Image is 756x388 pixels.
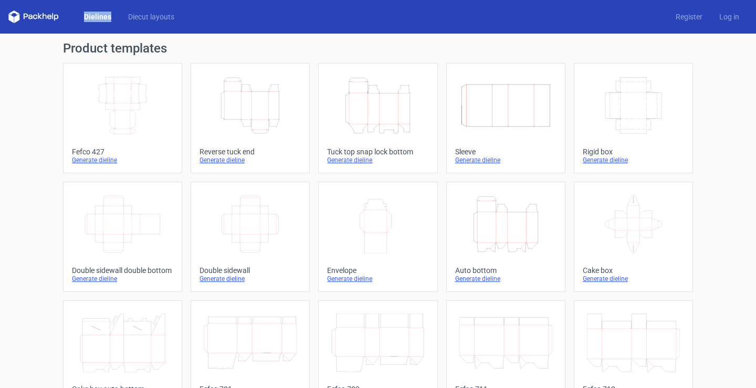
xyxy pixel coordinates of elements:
a: EnvelopeGenerate dieline [318,182,437,292]
a: Double sidewallGenerate dieline [191,182,310,292]
div: Reverse tuck end [199,148,301,156]
div: Auto bottom [455,266,556,275]
div: Sleeve [455,148,556,156]
div: Generate dieline [199,275,301,283]
div: Tuck top snap lock bottom [327,148,428,156]
a: SleeveGenerate dieline [446,63,565,173]
div: Generate dieline [327,156,428,164]
div: Envelope [327,266,428,275]
a: Auto bottomGenerate dieline [446,182,565,292]
div: Cake box [583,266,684,275]
div: Double sidewall [199,266,301,275]
div: Fefco 427 [72,148,173,156]
a: Register [667,12,711,22]
div: Generate dieline [583,156,684,164]
a: Rigid boxGenerate dieline [574,63,693,173]
div: Generate dieline [455,156,556,164]
a: Dielines [76,12,120,22]
a: Cake boxGenerate dieline [574,182,693,292]
a: Diecut layouts [120,12,183,22]
div: Generate dieline [72,275,173,283]
div: Double sidewall double bottom [72,266,173,275]
div: Generate dieline [583,275,684,283]
a: Double sidewall double bottomGenerate dieline [63,182,182,292]
a: Tuck top snap lock bottomGenerate dieline [318,63,437,173]
div: Generate dieline [199,156,301,164]
div: Generate dieline [72,156,173,164]
div: Generate dieline [327,275,428,283]
div: Rigid box [583,148,684,156]
h1: Product templates [63,42,693,55]
a: Fefco 427Generate dieline [63,63,182,173]
div: Generate dieline [455,275,556,283]
a: Reverse tuck endGenerate dieline [191,63,310,173]
a: Log in [711,12,748,22]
